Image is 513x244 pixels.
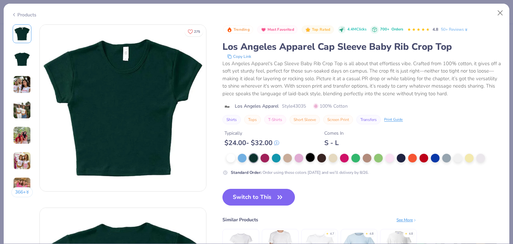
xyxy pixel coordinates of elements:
div: ★ [405,232,407,234]
a: 50+ Reviews [441,26,469,32]
span: Top Rated [312,28,331,31]
div: Los Angeles Apparel's Cap Sleeve Baby Rib Crop Top is all about that effortless vibe. Crafted fro... [222,60,502,98]
img: Front [14,26,30,42]
div: S - L [324,139,344,147]
span: Los Angeles Apparel [235,103,279,110]
button: Transfers [356,115,381,124]
div: 4.7 [330,232,334,236]
img: brand logo [222,104,231,109]
div: Similar Products [222,216,258,223]
img: Top Rated sort [305,27,311,32]
span: Trending [233,28,250,31]
button: Switch to This [222,189,295,206]
button: Badge Button [257,25,298,34]
span: 100% Cotton [313,103,348,110]
div: Products [11,11,36,18]
button: copy to clipboard [225,53,253,60]
img: Trending sort [227,27,232,32]
div: 4.8 [369,232,373,236]
div: ★ [326,232,329,234]
button: Badge Button [302,25,334,34]
div: 4.8 Stars [407,24,430,35]
span: Style 43035 [282,103,306,110]
img: User generated content [13,152,31,170]
button: 366+ [11,187,33,197]
div: Order using these colors [DATE] and we’ll delivery by 8/26. [231,169,369,175]
img: User generated content [13,76,31,94]
img: Back [14,51,30,67]
img: Front [40,25,206,191]
img: Most Favorited sort [261,27,266,32]
button: Like [185,27,203,36]
div: Los Angeles Apparel Cap Sleeve Baby Rib Crop Top [222,40,502,53]
span: Orders [391,27,403,32]
button: Short Sleeve [290,115,320,124]
span: 275 [194,30,200,33]
strong: Standard Order : [231,170,262,175]
div: Comes In [324,130,344,137]
div: See More [396,217,417,223]
button: Screen Print [323,115,353,124]
button: Close [494,7,507,19]
div: 4.8 [409,232,413,236]
div: ★ [365,232,368,234]
img: User generated content [13,101,31,119]
button: Shirts [222,115,241,124]
span: 4.4M Clicks [347,27,366,32]
button: Tops [244,115,261,124]
span: 4.8 [433,27,438,32]
button: T-Shirts [264,115,286,124]
div: Typically [224,130,279,137]
span: Most Favorited [268,28,294,31]
div: 700+ [380,27,403,32]
div: $ 24.00 - $ 32.00 [224,139,279,147]
img: User generated content [13,177,31,195]
button: Badge Button [223,25,253,34]
img: User generated content [13,126,31,144]
div: Print Guide [384,117,403,123]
